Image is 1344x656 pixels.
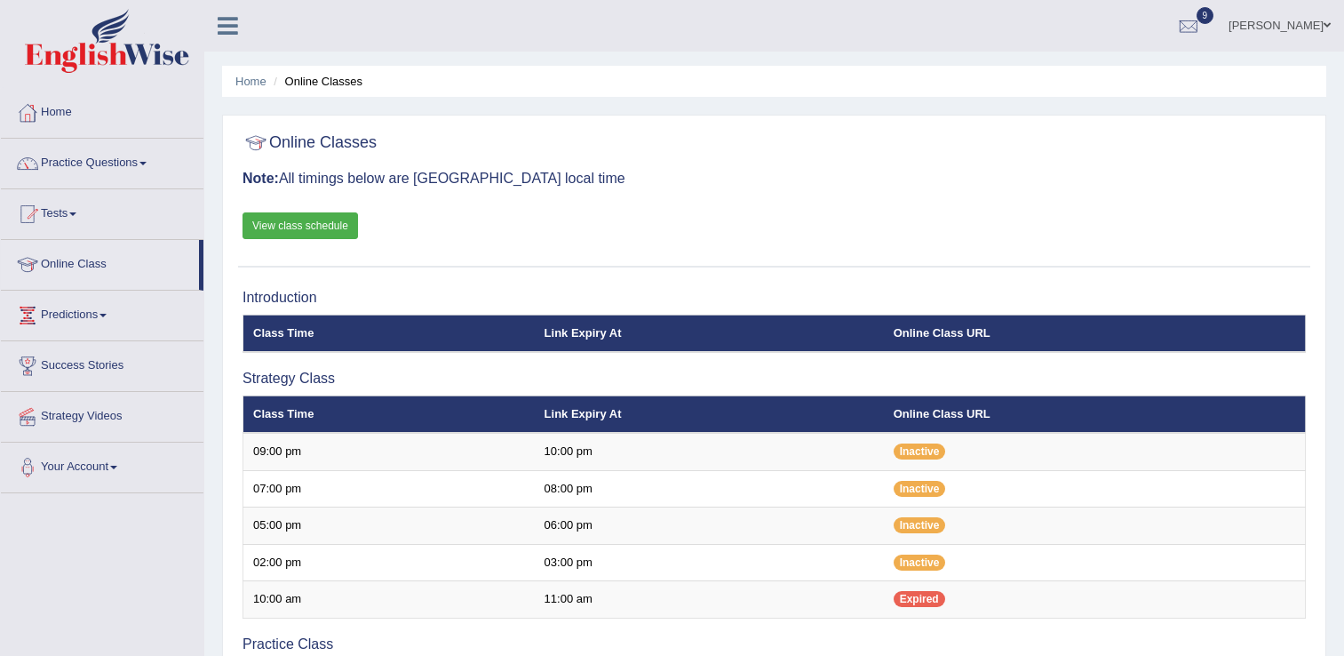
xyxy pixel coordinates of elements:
a: Predictions [1,291,203,335]
td: 08:00 pm [535,470,884,508]
h3: Practice Class [243,636,1306,652]
span: 9 [1197,7,1214,24]
td: 07:00 pm [243,470,535,508]
td: 02:00 pm [243,544,535,581]
th: Online Class URL [884,396,1306,433]
h3: All timings below are [GEOGRAPHIC_DATA] local time [243,171,1306,187]
th: Class Time [243,396,535,433]
th: Online Class URL [884,315,1306,352]
a: View class schedule [243,212,358,239]
a: Practice Questions [1,139,203,183]
th: Class Time [243,315,535,352]
span: Inactive [894,444,946,460]
td: 03:00 pm [535,544,884,581]
li: Online Classes [269,73,362,90]
a: Home [1,88,203,132]
h3: Strategy Class [243,371,1306,387]
td: 11:00 am [535,581,884,619]
b: Note: [243,171,279,186]
a: Online Class [1,240,199,284]
span: Expired [894,591,945,607]
a: Your Account [1,443,203,487]
td: 10:00 am [243,581,535,619]
a: Success Stories [1,341,203,386]
h3: Introduction [243,290,1306,306]
td: 10:00 pm [535,433,884,470]
span: Inactive [894,517,946,533]
h2: Online Classes [243,130,377,156]
td: 09:00 pm [243,433,535,470]
a: Strategy Videos [1,392,203,436]
th: Link Expiry At [535,315,884,352]
th: Link Expiry At [535,396,884,433]
span: Inactive [894,555,946,571]
a: Tests [1,189,203,234]
td: 06:00 pm [535,508,884,545]
span: Inactive [894,481,946,497]
a: Home [235,75,266,88]
td: 05:00 pm [243,508,535,545]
